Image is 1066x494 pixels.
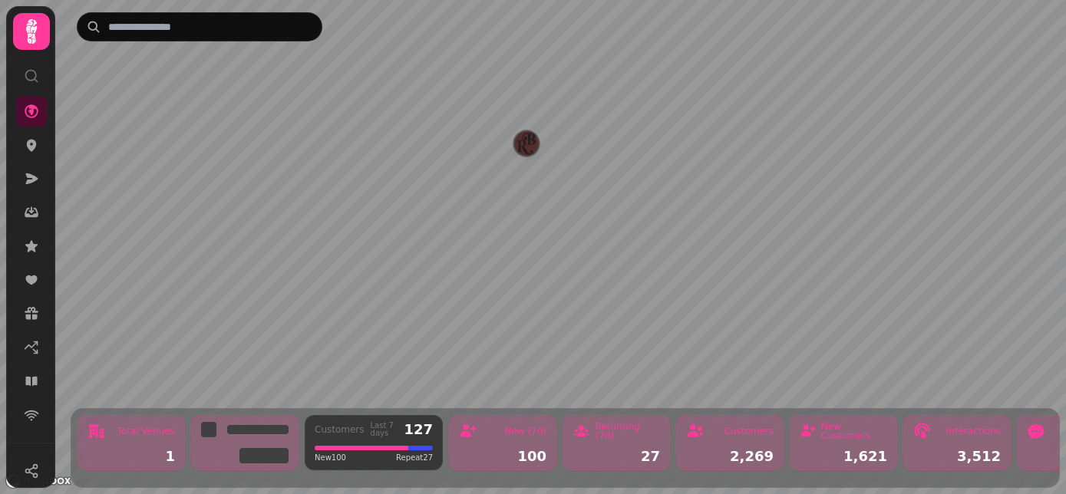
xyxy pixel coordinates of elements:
div: New (7d) [504,426,546,436]
div: 100 [459,450,546,463]
div: Map marker [514,131,539,160]
div: 1 [87,450,175,463]
span: New 100 [315,452,346,463]
div: Total Venues [117,426,175,436]
span: Repeat 27 [396,452,433,463]
div: 1,621 [800,450,887,463]
div: New Customers [821,422,887,440]
div: Customers [724,426,774,436]
div: 2,269 [686,450,774,463]
div: 3,512 [913,450,1001,463]
a: Mapbox logo [5,472,72,489]
div: Last 7 days [371,422,398,437]
div: Returning (7d) [595,422,660,440]
div: 127 [404,423,433,436]
button: The Raging Bull [514,131,539,156]
div: 27 [573,450,660,463]
div: Interactions [946,426,1001,436]
div: Customers [315,425,365,434]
